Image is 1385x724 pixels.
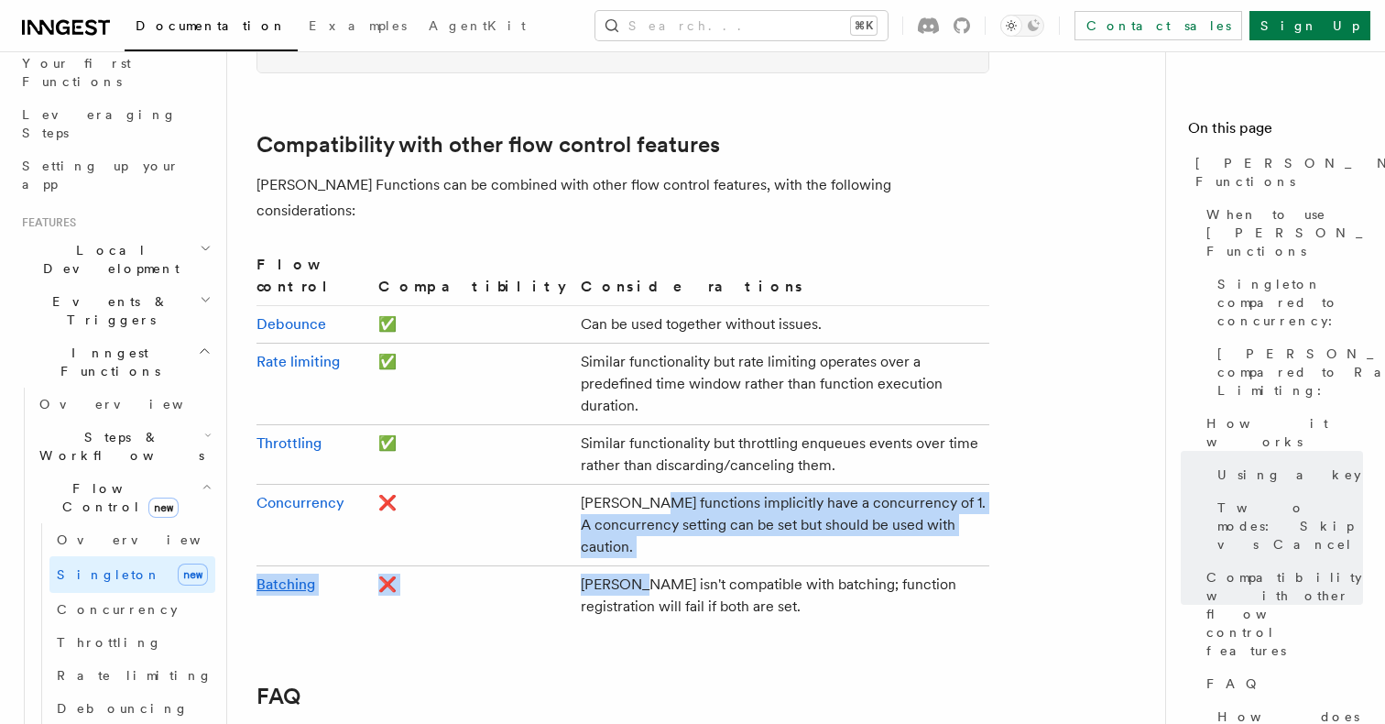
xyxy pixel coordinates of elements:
[573,253,989,306] th: Considerations
[595,11,888,40] button: Search...⌘K
[15,98,215,149] a: Leveraging Steps
[1210,458,1363,491] a: Using a key
[256,315,326,333] a: Debounce
[1249,11,1370,40] a: Sign Up
[15,47,215,98] a: Your first Functions
[256,494,344,511] a: Concurrency
[573,566,989,626] td: [PERSON_NAME] isn't compatible with batching; function registration will fail if both are set.
[851,16,877,35] kbd: ⌘K
[57,567,161,582] span: Singleton
[573,306,989,344] td: Can be used together without issues.
[178,564,208,586] span: new
[57,602,178,617] span: Concurrency
[22,159,180,192] span: Setting up your app
[371,306,573,344] td: ✅
[32,388,215,421] a: Overview
[429,18,526,33] span: AgentKit
[1199,561,1363,667] a: Compatibility with other flow control features
[1199,198,1363,268] a: When to use [PERSON_NAME] Functions
[1199,407,1363,458] a: How it works
[136,18,287,33] span: Documentation
[49,593,215,626] a: Concurrency
[1217,499,1363,554] span: Two modes: Skip vs Cancel
[1210,491,1363,561] a: Two modes: Skip vs Cancel
[256,172,989,224] p: [PERSON_NAME] Functions can be combined with other flow control features, with the following cons...
[15,344,198,380] span: Inngest Functions
[1206,568,1363,660] span: Compatibility with other flow control features
[256,253,371,306] th: Flow control
[15,285,215,336] button: Events & Triggers
[1206,414,1363,451] span: How it works
[573,425,989,485] td: Similar functionality but throttling enqueues events over time rather than discarding/canceling t...
[256,434,322,452] a: Throttling
[22,107,177,140] span: Leveraging Steps
[125,5,298,51] a: Documentation
[371,344,573,425] td: ✅
[371,425,573,485] td: ✅
[1199,667,1363,700] a: FAQ
[1188,117,1363,147] h4: On this page
[57,701,189,716] span: Debouncing
[32,479,202,516] span: Flow Control
[1188,147,1363,198] a: [PERSON_NAME] Functions
[57,532,245,547] span: Overview
[32,421,215,472] button: Steps & Workflows
[1206,675,1266,693] span: FAQ
[1217,275,1363,330] span: Singleton compared to concurrency:
[1217,466,1361,484] span: Using a key
[1210,337,1363,407] a: [PERSON_NAME] compared to Rate Limiting:
[256,684,300,709] a: FAQ
[49,626,215,659] a: Throttling
[1074,11,1242,40] a: Contact sales
[49,523,215,556] a: Overview
[573,485,989,566] td: [PERSON_NAME] functions implicitly have a concurrency of 1. A concurrency setting can be set but ...
[1000,15,1044,37] button: Toggle dark mode
[57,668,213,683] span: Rate limiting
[32,472,215,523] button: Flow Controlnew
[15,149,215,201] a: Setting up your app
[418,5,537,49] a: AgentKit
[309,18,407,33] span: Examples
[49,659,215,692] a: Rate limiting
[15,336,215,388] button: Inngest Functions
[22,56,131,89] span: Your first Functions
[256,576,315,593] a: Batching
[371,253,573,306] th: Compatibility
[57,635,162,650] span: Throttling
[298,5,418,49] a: Examples
[49,556,215,593] a: Singletonnew
[15,241,200,278] span: Local Development
[573,344,989,425] td: Similar functionality but rate limiting operates over a predefined time window rather than functi...
[148,498,179,518] span: new
[371,566,573,626] td: ❌
[39,397,228,411] span: Overview
[15,292,200,329] span: Events & Triggers
[371,485,573,566] td: ❌
[1210,268,1363,337] a: Singleton compared to concurrency:
[15,215,76,230] span: Features
[256,353,340,370] a: Rate limiting
[15,234,215,285] button: Local Development
[32,428,204,465] span: Steps & Workflows
[256,132,720,158] a: Compatibility with other flow control features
